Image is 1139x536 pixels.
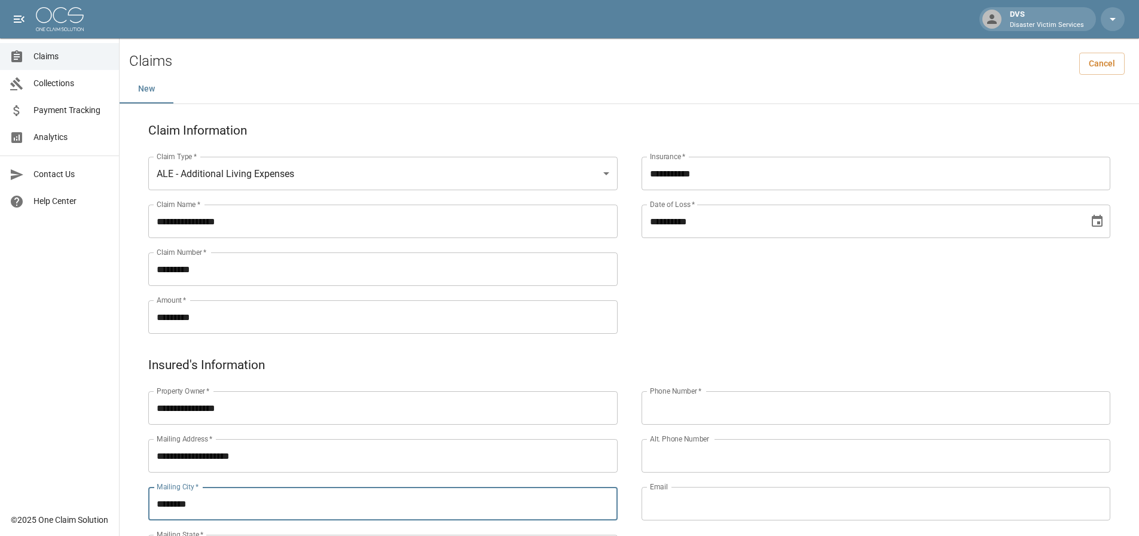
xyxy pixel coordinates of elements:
[120,75,1139,103] div: dynamic tabs
[157,295,187,305] label: Amount
[33,50,109,63] span: Claims
[157,247,206,257] label: Claim Number
[148,157,618,190] div: ALE - Additional Living Expenses
[1010,20,1084,31] p: Disaster Victim Services
[33,77,109,90] span: Collections
[129,53,172,70] h2: Claims
[1005,8,1089,30] div: DVS
[1079,53,1125,75] a: Cancel
[650,151,685,162] label: Insurance
[33,195,109,208] span: Help Center
[11,514,108,526] div: © 2025 One Claim Solution
[33,131,109,144] span: Analytics
[36,7,84,31] img: ocs-logo-white-transparent.png
[157,199,200,209] label: Claim Name
[33,168,109,181] span: Contact Us
[1085,209,1109,233] button: Choose date, selected date is May 10, 2025
[33,104,109,117] span: Payment Tracking
[650,434,709,444] label: Alt. Phone Number
[650,199,695,209] label: Date of Loss
[157,434,212,444] label: Mailing Address
[650,482,668,492] label: Email
[157,482,199,492] label: Mailing City
[157,386,210,396] label: Property Owner
[157,151,197,162] label: Claim Type
[650,386,701,396] label: Phone Number
[7,7,31,31] button: open drawer
[120,75,173,103] button: New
